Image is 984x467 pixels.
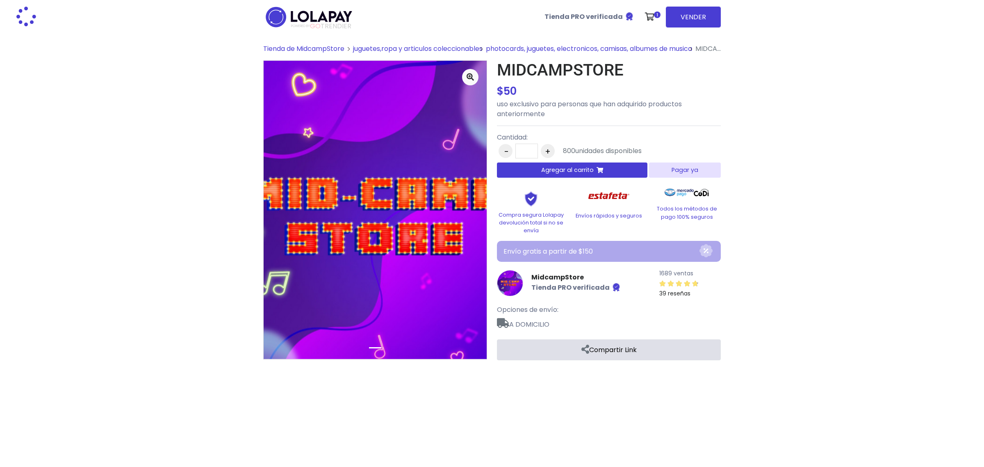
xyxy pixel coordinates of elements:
span: MIDCAMPSTORE [695,44,748,53]
b: Tienda PRO verificada [531,283,610,293]
p: Cantidad: [497,133,642,142]
p: Todos los métodos de pago 100% seguros [653,205,721,220]
img: Mercado Pago Logo [665,184,694,201]
img: medium_1693202091116.jpeg [264,61,487,359]
button: - [499,144,512,158]
a: VENDER [666,7,721,27]
div: unidades disponibles [563,146,642,156]
p: Envíos rápidos y seguros [575,212,643,220]
button: Pagar ya [649,163,721,178]
b: Tienda PRO verificada [544,12,623,21]
button: Agregar al carrito [497,163,647,178]
a: 1 [641,5,663,29]
img: Estafeta Logo [582,184,636,208]
img: Codi Logo [694,184,709,201]
img: Tienda verificada [611,282,621,292]
small: 39 reseñas [659,289,690,298]
a: juguetes,ropa y articulos coleccionables [353,44,483,53]
span: TRENDIER [291,23,351,30]
span: 1 [654,11,661,18]
a: MidcampStore [531,272,621,282]
div: $ [497,83,721,99]
small: 1689 ventas [659,269,693,277]
span: Agregar al carrito [541,166,594,174]
h1: MIDCAMPSTORE [497,60,721,80]
div: 4.79 / 5 [659,279,699,288]
nav: breadcrumb [263,44,721,60]
p: Envío gratis a partir de $150 [503,247,699,256]
span: Opciones de envío: [497,305,558,314]
a: Tienda de MidcampStore [263,44,344,53]
a: 39 reseñas [659,278,721,298]
button: + [541,144,555,158]
a: photocards, juguetes, electronicos, camisas, albumes de musica [486,44,692,53]
img: logo [263,4,355,30]
p: Compra segura Lolapay devolución total si no se envía [497,211,565,235]
img: Tienda verificada [624,11,634,21]
span: 800 [563,146,575,156]
a: Compartir Link [497,339,721,360]
img: MidcampStore [497,270,523,296]
span: POWERED BY [291,24,310,28]
p: uso exclusivo para personas que han adquirido productos anteriormente [497,99,721,119]
span: A DOMICILIO [497,315,721,330]
img: Shield [510,191,551,206]
span: GO [310,21,321,31]
span: 50 [503,84,517,98]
